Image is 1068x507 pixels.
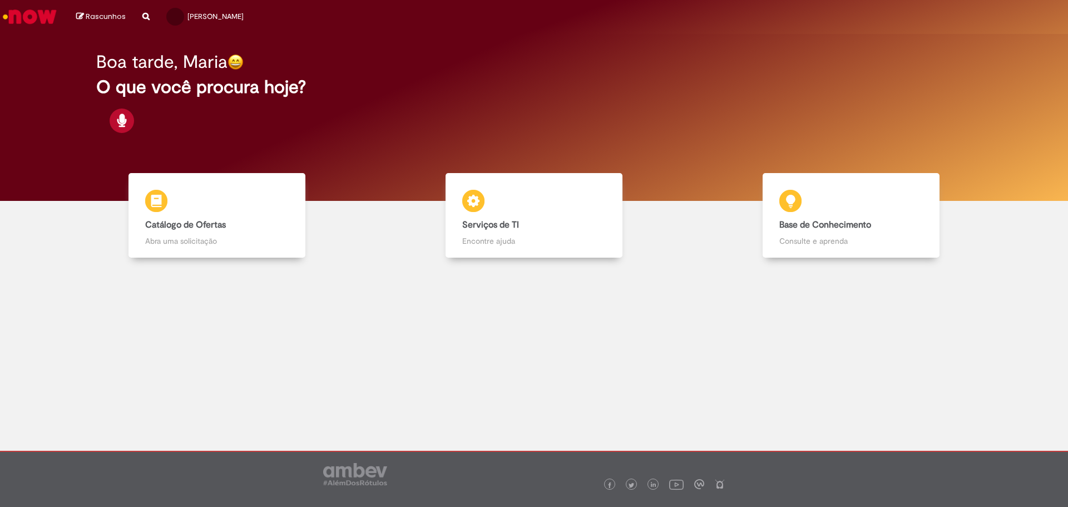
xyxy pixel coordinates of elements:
[607,483,612,488] img: logo_footer_facebook.png
[86,11,126,22] span: Rascunhos
[715,479,725,489] img: logo_footer_naosei.png
[58,173,375,258] a: Catálogo de Ofertas Abra uma solicitação
[375,173,693,258] a: Serviços de TI Encontre ajuda
[779,219,871,230] b: Base de Conhecimento
[228,54,244,70] img: happy-face.png
[96,52,228,72] h2: Boa tarde, Maria
[462,219,519,230] b: Serviços de TI
[669,477,684,491] img: logo_footer_youtube.png
[779,235,923,247] p: Consulte e aprenda
[694,479,704,489] img: logo_footer_workplace.png
[96,77,972,97] h2: O que você procura hoje?
[145,235,289,247] p: Abra uma solicitação
[323,463,387,485] img: logo_footer_ambev_rotulo_gray.png
[629,483,634,488] img: logo_footer_twitter.png
[693,173,1010,258] a: Base de Conhecimento Consulte e aprenda
[145,219,226,230] b: Catálogo de Ofertas
[76,12,126,22] a: Rascunhos
[462,235,606,247] p: Encontre ajuda
[1,6,58,28] img: ServiceNow
[651,482,656,489] img: logo_footer_linkedin.png
[187,12,244,21] span: [PERSON_NAME]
